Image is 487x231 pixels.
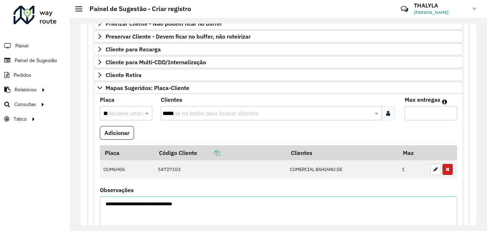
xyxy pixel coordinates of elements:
span: Mapas Sugeridos: Placa-Cliente [106,85,189,91]
button: Adicionar [100,126,134,140]
span: Cliente para Multi-CDD/Internalização [106,59,206,65]
label: Observações [100,186,134,194]
a: Cliente para Recarga [94,43,463,55]
td: 54727103 [154,160,286,179]
span: Cliente Retira [106,72,142,78]
th: Placa [100,145,154,160]
td: 1 [398,160,427,179]
th: Clientes [286,145,398,160]
a: Mapas Sugeridos: Placa-Cliente [94,82,463,94]
a: Cliente para Multi-CDD/Internalização [94,56,463,68]
label: Max entregas [405,95,440,104]
em: Máximo de clientes que serão colocados na mesma rota com os clientes informados [442,99,447,105]
th: Código Cliente [154,145,286,160]
label: Clientes [161,95,182,104]
span: Painel [15,42,29,50]
a: Contato Rápido [397,1,412,17]
td: OUM6H06 [100,160,154,179]
span: Painel de Sugestão [15,57,57,64]
span: Cliente para Recarga [106,46,161,52]
span: Pedidos [14,71,31,79]
span: Consultas [14,101,36,108]
span: Relatórios [15,86,37,94]
a: Priorizar Cliente - Não podem ficar no buffer [94,17,463,30]
th: Max [398,145,427,160]
a: Cliente Retira [94,69,463,81]
a: Preservar Cliente - Devem ficar no buffer, não roteirizar [94,30,463,42]
td: COMERCIAL BAHIANO DE [286,160,398,179]
span: Preservar Cliente - Devem ficar no buffer, não roteirizar [106,34,251,39]
label: Placa [100,95,114,104]
span: Tático [14,115,27,123]
span: [PERSON_NAME] [414,9,467,16]
a: Copiar [197,149,220,156]
span: Priorizar Cliente - Não podem ficar no buffer [106,21,222,26]
h3: THALYLA [414,2,467,9]
h2: Painel de Sugestão - Criar registro [82,5,191,13]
